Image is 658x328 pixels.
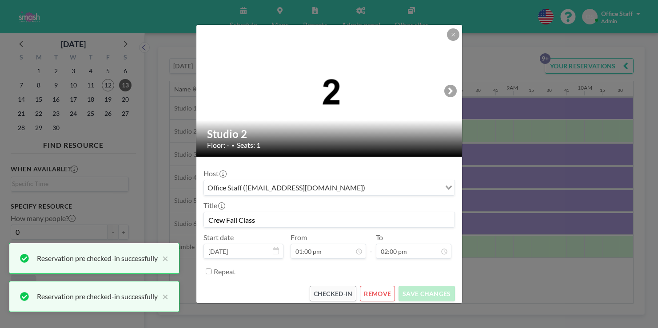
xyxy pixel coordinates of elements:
[237,141,260,150] span: Seats: 1
[214,267,235,276] label: Repeat
[203,169,226,178] label: Host
[203,201,224,210] label: Title
[206,182,367,194] span: Office Staff ([EMAIL_ADDRESS][DOMAIN_NAME])
[196,69,463,113] img: 537.png
[207,141,229,150] span: Floor: -
[291,233,307,242] label: From
[204,180,455,195] div: Search for option
[376,233,383,242] label: To
[399,286,455,301] button: SAVE CHANGES
[360,286,395,301] button: REMOVE
[158,253,168,264] button: close
[158,291,168,302] button: close
[310,286,357,301] button: CHECKED-IN
[368,182,440,194] input: Search for option
[207,127,452,141] h2: Studio 2
[231,142,235,149] span: •
[37,291,158,302] div: Reservation pre checked-in successfully
[203,233,234,242] label: Start date
[204,212,455,227] input: (No title)
[37,253,158,264] div: Reservation pre checked-in successfully
[370,236,372,256] span: -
